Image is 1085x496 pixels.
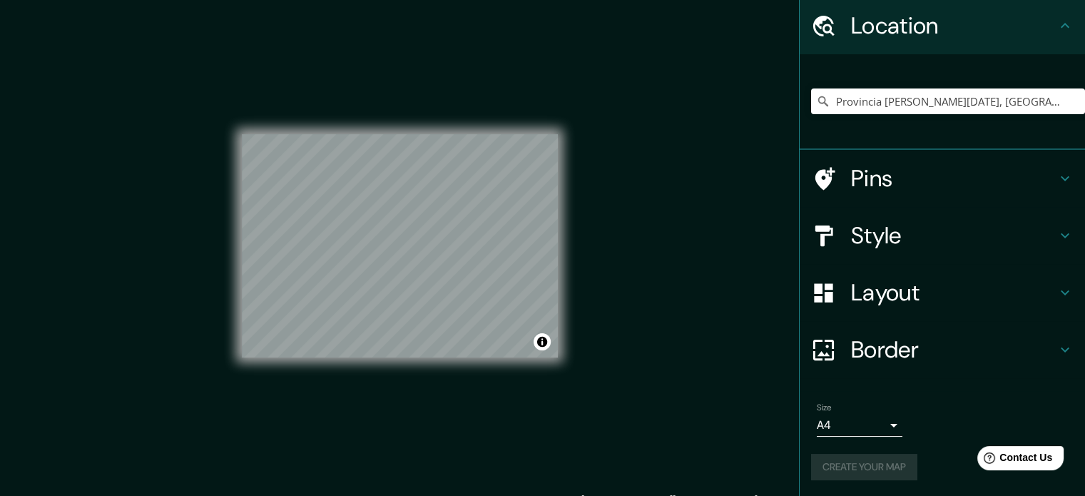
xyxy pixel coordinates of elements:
button: Toggle attribution [534,333,551,350]
div: Pins [800,150,1085,207]
h4: Layout [851,278,1056,307]
h4: Border [851,335,1056,364]
label: Size [817,402,832,414]
div: Layout [800,264,1085,321]
h4: Location [851,11,1056,40]
div: Style [800,207,1085,264]
input: Pick your city or area [811,88,1085,114]
h4: Style [851,221,1056,250]
iframe: Help widget launcher [958,440,1069,480]
div: Border [800,321,1085,378]
h4: Pins [851,164,1056,193]
canvas: Map [242,134,558,358]
div: A4 [817,414,902,437]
